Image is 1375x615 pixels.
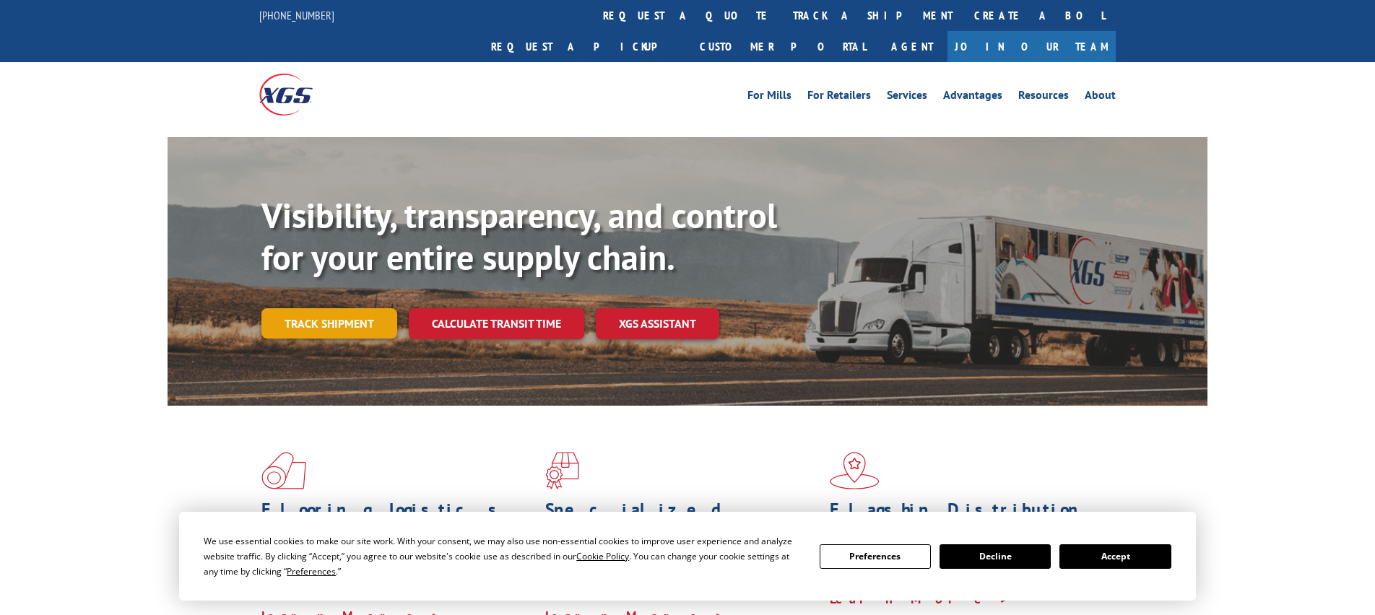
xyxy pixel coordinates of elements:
[877,31,947,62] a: Agent
[204,533,802,579] div: We use essential cookies to make our site work. With your consent, we may also use non-essential ...
[887,90,927,105] a: Services
[830,590,1010,607] a: Learn More >
[820,544,931,569] button: Preferences
[1059,544,1171,569] button: Accept
[689,31,877,62] a: Customer Portal
[807,90,871,105] a: For Retailers
[545,452,579,489] img: xgs-icon-focused-on-flooring-red
[261,308,397,339] a: Track shipment
[596,308,719,339] a: XGS ASSISTANT
[409,308,584,339] a: Calculate transit time
[480,31,689,62] a: Request a pickup
[261,501,534,543] h1: Flooring Logistics Solutions
[545,501,818,543] h1: Specialized Freight Experts
[747,90,791,105] a: For Mills
[943,90,1002,105] a: Advantages
[261,452,306,489] img: xgs-icon-total-supply-chain-intelligence-red
[576,550,629,562] span: Cookie Policy
[830,452,880,489] img: xgs-icon-flagship-distribution-model-red
[259,8,334,22] a: [PHONE_NUMBER]
[261,193,777,279] b: Visibility, transparency, and control for your entire supply chain.
[830,501,1103,543] h1: Flagship Distribution Model
[940,544,1051,569] button: Decline
[1085,90,1116,105] a: About
[947,31,1116,62] a: Join Our Team
[179,512,1196,601] div: Cookie Consent Prompt
[1018,90,1069,105] a: Resources
[287,565,336,577] span: Preferences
